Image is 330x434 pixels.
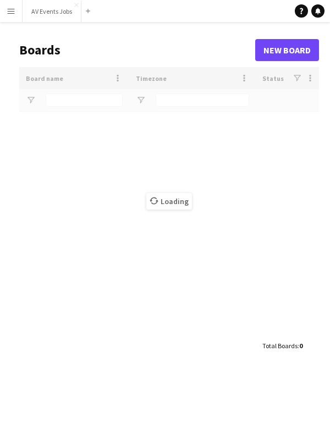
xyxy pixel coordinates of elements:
[23,1,81,22] button: AV Events Jobs
[299,342,302,350] span: 0
[255,39,319,61] a: New Board
[19,42,255,58] h1: Boards
[262,335,302,356] div: :
[146,193,192,210] span: Loading
[262,342,298,350] span: Total Boards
